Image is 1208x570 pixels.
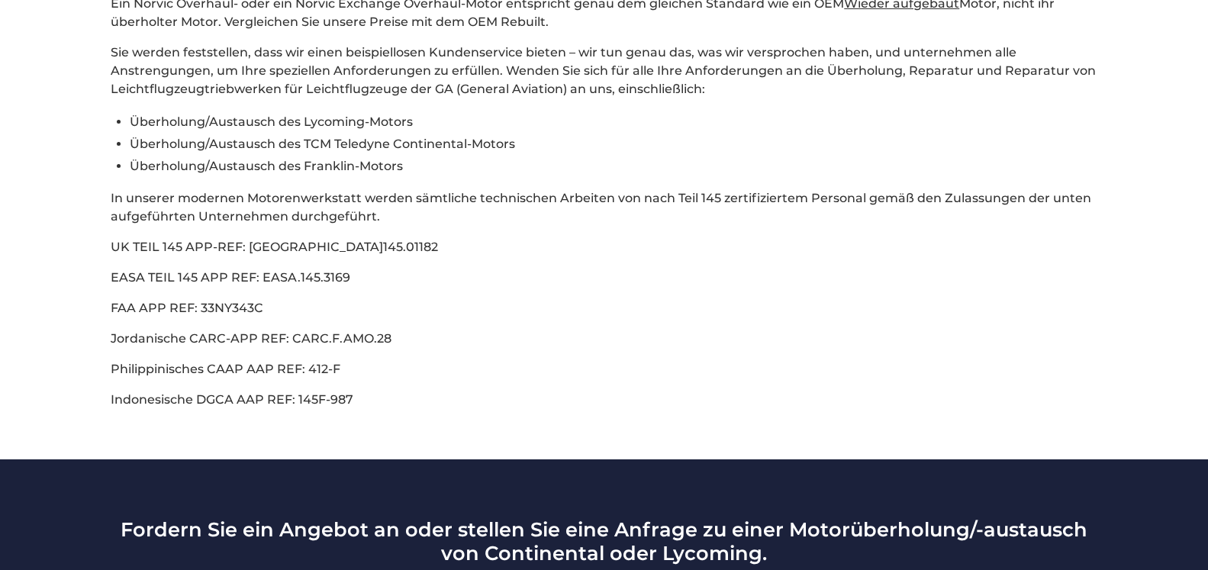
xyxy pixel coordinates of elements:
h3: Fordern Sie ein Angebot an oder stellen Sie eine Anfrage zu einer Motorüberholung/-austausch von ... [111,517,1097,565]
span: Philippinisches CAAP AAP REF: 412-F [111,362,340,376]
li: Überholung/Austausch des Lycoming-Motors [130,111,1097,133]
p: Sie werden feststellen, dass wir einen beispiellosen Kundenservice bieten – wir tun genau das, wa... [111,43,1097,98]
span: Indonesische DGCA AAP REF: 145F-987 [111,392,353,407]
li: Überholung/Austausch des Franklin-Motors [130,155,1097,177]
span: EASA TEIL 145 APP REF: EASA.145.3169 [111,270,350,285]
span: Jordanische CARC-APP REF: CARC.F.AMO.28 [111,331,391,346]
li: Überholung/Austausch des TCM Teledyne Continental-Motors [130,133,1097,155]
span: In unserer modernen Motorenwerkstatt werden sämtliche technischen Arbeiten von nach Teil 145 zert... [111,191,1091,224]
span: UK TEIL 145 APP-REF: [GEOGRAPHIC_DATA]145.01182 [111,240,438,254]
span: FAA APP REF: 33NY343C [111,301,263,315]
